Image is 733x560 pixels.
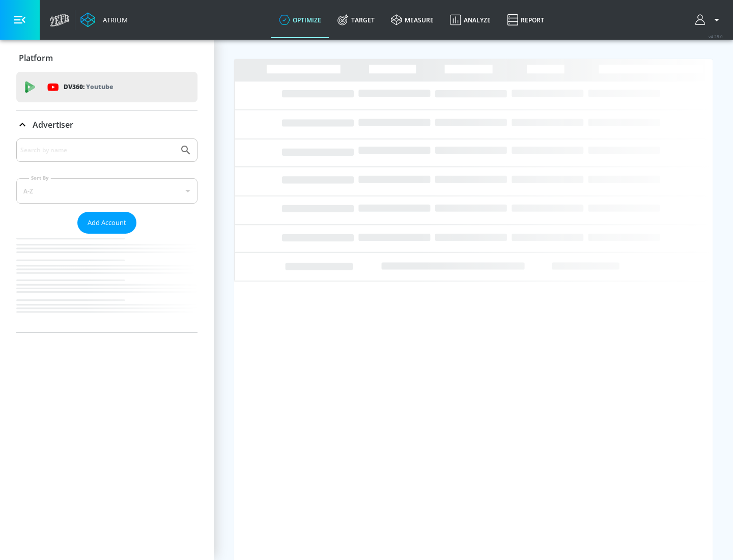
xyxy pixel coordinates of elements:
[20,144,175,157] input: Search by name
[80,12,128,27] a: Atrium
[499,2,552,38] a: Report
[86,81,113,92] p: Youtube
[16,138,198,332] div: Advertiser
[77,212,136,234] button: Add Account
[29,175,51,181] label: Sort By
[16,178,198,204] div: A-Z
[33,119,73,130] p: Advertiser
[16,234,198,332] nav: list of Advertiser
[64,81,113,93] p: DV360:
[329,2,383,38] a: Target
[19,52,53,64] p: Platform
[271,2,329,38] a: optimize
[16,110,198,139] div: Advertiser
[88,217,126,229] span: Add Account
[442,2,499,38] a: Analyze
[16,72,198,102] div: DV360: Youtube
[99,15,128,24] div: Atrium
[383,2,442,38] a: measure
[709,34,723,39] span: v 4.28.0
[16,44,198,72] div: Platform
